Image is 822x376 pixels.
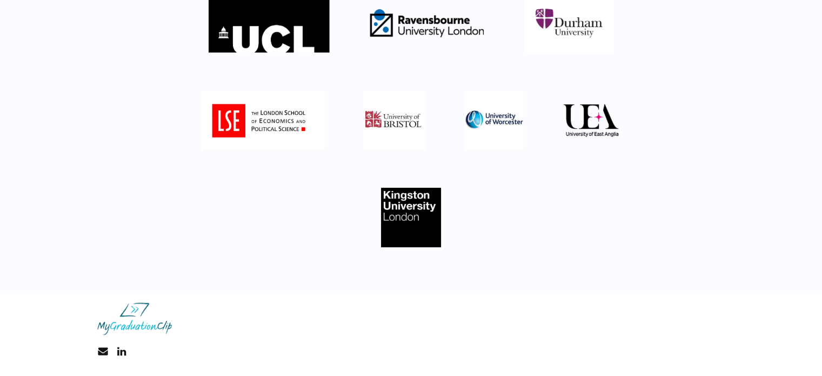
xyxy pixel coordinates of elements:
[363,90,427,150] img: Untitled
[561,90,621,150] img: Untitled
[201,90,325,150] img: Untitled
[464,90,524,150] img: University of Worcester
[381,188,440,247] img: Untitled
